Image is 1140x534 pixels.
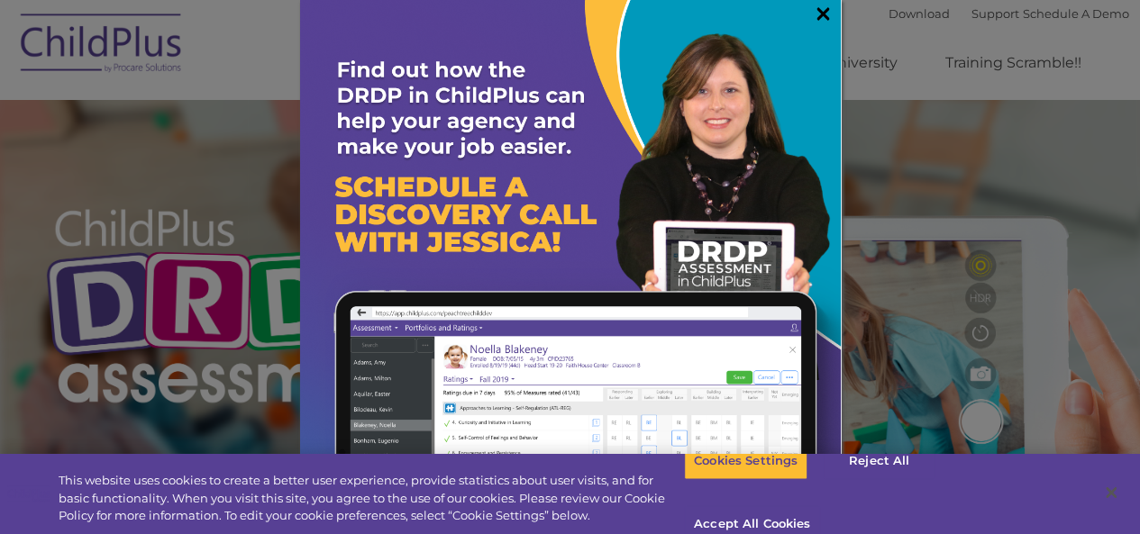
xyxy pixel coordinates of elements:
button: Close [1091,473,1131,512]
a: × [813,5,834,23]
button: Reject All [823,442,935,480]
div: This website uses cookies to create a better user experience, provide statistics about user visit... [59,472,684,525]
button: Cookies Settings [684,442,807,480]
